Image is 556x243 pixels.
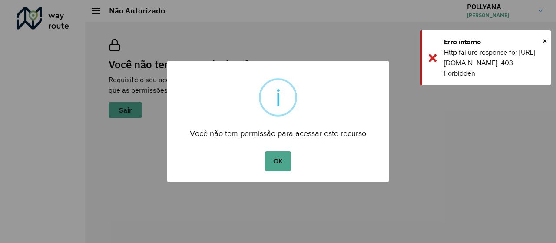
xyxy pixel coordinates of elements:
button: OK [265,151,291,171]
div: Você não tem permissão para acessar este recurso [167,121,389,140]
div: Http failure response for [URL][DOMAIN_NAME]: 403 Forbidden [444,47,544,79]
button: Close [543,34,547,47]
span: × [543,34,547,47]
div: Erro interno [444,37,544,47]
div: i [275,80,281,115]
